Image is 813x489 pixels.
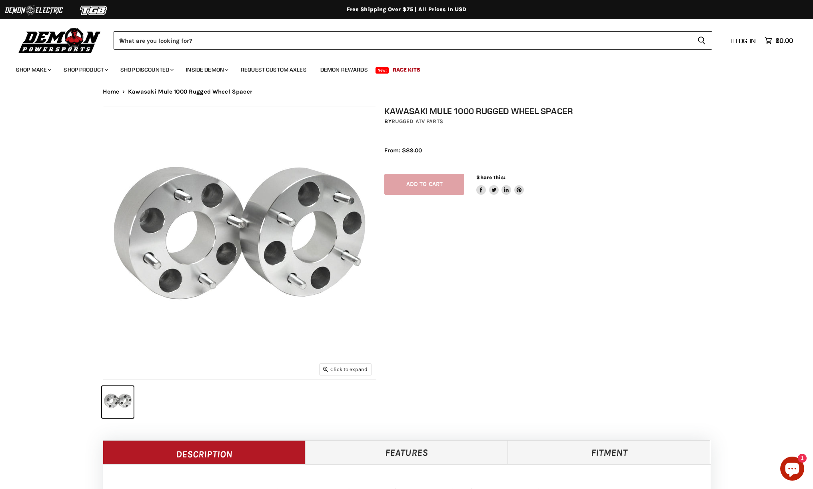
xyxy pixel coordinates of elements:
img: TGB Logo 2 [64,3,124,18]
a: Demon Rewards [314,62,374,78]
a: Shop Discounted [114,62,178,78]
img: Kawasaki Mule 1000 Rugged Wheel Spacer [103,106,376,379]
input: When autocomplete results are available use up and down arrows to review and enter to select [114,31,691,50]
div: Free Shipping Over $75 | All Prices In USD [87,6,727,13]
button: Kawasaki Mule 1000 Rugged Wheel Spacer thumbnail [102,386,134,418]
a: Log in [728,37,761,44]
aside: Share this: [476,174,524,195]
a: Features [305,440,508,464]
span: Share this: [476,174,505,180]
span: Click to expand [323,366,368,372]
a: $0.00 [761,35,797,46]
span: Kawasaki Mule 1000 Rugged Wheel Spacer [128,88,252,95]
h1: Kawasaki Mule 1000 Rugged Wheel Spacer [384,106,719,116]
span: From: $89.00 [384,147,422,154]
a: Request Custom Axles [235,62,313,78]
a: Rugged ATV Parts [392,118,443,125]
span: New! [376,67,389,74]
ul: Main menu [10,58,791,78]
inbox-online-store-chat: Shopify online store chat [778,457,807,483]
span: Log in [735,37,756,45]
a: Description [103,440,306,464]
a: Shop Product [58,62,113,78]
span: $0.00 [775,37,793,44]
img: Demon Powersports [16,26,104,54]
button: Search [691,31,712,50]
form: Product [114,31,712,50]
button: Click to expand [320,364,372,375]
a: Race Kits [387,62,426,78]
div: by [384,117,719,126]
nav: Breadcrumbs [87,88,727,95]
img: Demon Electric Logo 2 [4,3,64,18]
a: Shop Make [10,62,56,78]
a: Inside Demon [180,62,233,78]
a: Fitment [508,440,711,464]
a: Home [103,88,120,95]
